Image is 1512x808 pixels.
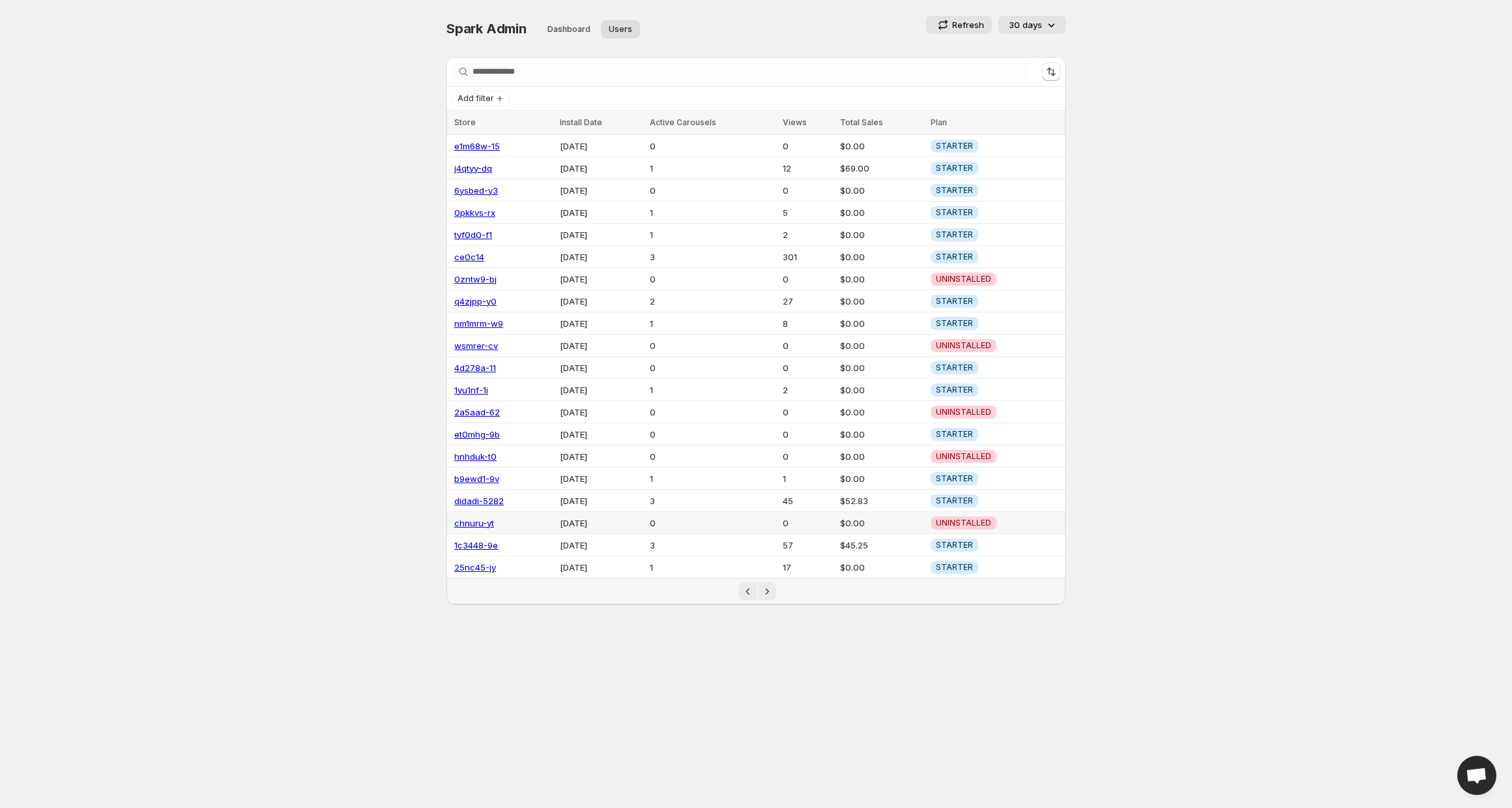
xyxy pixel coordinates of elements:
[646,224,779,246] td: 1
[454,117,476,127] span: Store
[454,163,492,173] a: j4qtyy-dq
[1042,63,1060,81] button: Sort the results
[779,335,836,357] td: 0
[446,21,527,37] span: Spark Admin
[454,540,498,550] a: 1c3448-9e
[836,357,927,379] td: $0.00
[936,163,973,173] span: STARTER
[454,385,488,395] a: 1yu1nf-1i
[758,582,776,601] button: Next
[836,290,927,312] td: $0.00
[454,429,500,440] a: et0mhg-9b
[454,296,497,307] a: q4zjpp-y0
[936,340,991,351] span: UNINSTALLED
[458,93,494,104] span: Add filter
[936,473,973,484] span: STARTER
[936,318,973,329] span: STARTER
[936,363,973,373] span: STARTER
[836,445,927,468] td: $0.00
[779,312,836,335] td: 8
[779,246,836,268] td: 301
[840,117,883,127] span: Total Sales
[1457,756,1496,795] div: Open chat
[836,268,927,290] td: $0.00
[454,141,500,151] a: e1m68w-15
[646,179,779,202] td: 0
[779,423,836,445] td: 0
[556,246,646,268] td: [DATE]
[836,512,927,534] td: $0.00
[454,518,494,528] a: chnuru-yt
[556,468,646,490] td: [DATE]
[836,379,927,401] td: $0.00
[779,357,836,379] td: 0
[556,556,646,578] td: [DATE]
[646,401,779,423] td: 0
[779,512,836,534] td: 0
[936,496,973,506] span: STARTER
[454,274,497,284] a: 0zntw9-bj
[646,512,779,534] td: 0
[556,512,646,534] td: [DATE]
[936,274,991,284] span: UNINSTALLED
[560,117,602,127] span: Install Date
[783,117,807,127] span: Views
[556,401,646,423] td: [DATE]
[646,312,779,335] td: 1
[779,556,836,578] td: 17
[1009,18,1042,31] p: 30 days
[454,230,492,240] a: tyf0d0-f1
[454,473,499,484] a: b9ewd1-9v
[454,252,484,262] a: ce0c14
[779,490,836,512] td: 45
[454,562,496,573] a: 25nc45-jy
[936,562,973,573] span: STARTER
[936,540,973,550] span: STARTER
[836,224,927,246] td: $0.00
[454,363,496,373] a: 4d278a-11
[936,518,991,528] span: UNINSTALLED
[836,490,927,512] td: $52.83
[936,429,973,440] span: STARTER
[454,451,497,462] a: hnhduk-t0
[739,582,757,601] button: Previous
[454,207,495,218] a: 0pkkvs-rx
[931,117,947,127] span: Plan
[540,20,598,38] button: Dashboard overview
[936,207,973,218] span: STARTER
[779,179,836,202] td: 0
[836,157,927,179] td: $69.00
[836,312,927,335] td: $0.00
[646,468,779,490] td: 1
[646,268,779,290] td: 0
[650,117,716,127] span: Active Carousels
[646,202,779,224] td: 1
[556,379,646,401] td: [DATE]
[556,423,646,445] td: [DATE]
[646,246,779,268] td: 3
[646,423,779,445] td: 0
[556,534,646,556] td: [DATE]
[836,534,927,556] td: $45.25
[779,224,836,246] td: 2
[646,357,779,379] td: 0
[556,357,646,379] td: [DATE]
[556,335,646,357] td: [DATE]
[779,290,836,312] td: 27
[836,135,927,157] td: $0.00
[601,20,640,38] button: User management
[779,202,836,224] td: 5
[779,157,836,179] td: 12
[836,335,927,357] td: $0.00
[556,224,646,246] td: [DATE]
[454,407,500,417] a: 2a5aad-62
[646,379,779,401] td: 1
[556,490,646,512] td: [DATE]
[936,141,973,151] span: STARTER
[556,135,646,157] td: [DATE]
[936,230,973,240] span: STARTER
[936,296,973,307] span: STARTER
[936,185,973,196] span: STARTER
[836,556,927,578] td: $0.00
[936,451,991,462] span: UNINSTALLED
